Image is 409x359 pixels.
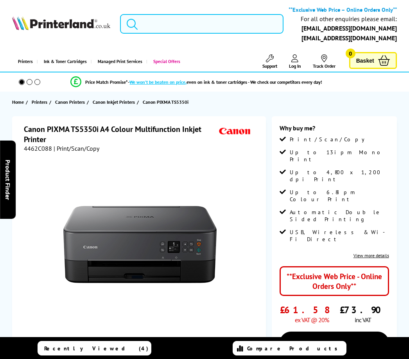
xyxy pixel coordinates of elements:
[290,229,389,243] span: USB, Wireless & Wi-Fi Direct
[355,316,371,324] span: inc VAT
[290,189,389,203] span: Up to 6.8ipm Colour Print
[290,169,389,183] span: Up to 4,800 x 1,200 dpi Print
[262,54,277,69] a: Support
[44,345,149,352] span: Recently Viewed (4)
[55,98,85,106] span: Canon Printers
[295,316,329,324] span: ex VAT @ 20%
[12,52,37,72] a: Printers
[85,79,128,85] span: Price Match Promise*
[93,98,135,106] span: Canon Inkjet Printers
[262,63,277,69] span: Support
[353,253,389,258] a: View more details
[24,124,217,144] h1: Canon PIXMA TS5350i A4 Colour Multifunction Inkjet Printer
[301,15,397,23] div: For all other enquiries please email:
[12,16,110,31] a: Printerland Logo
[301,34,397,42] a: [EMAIL_ADDRESS][DOMAIN_NAME]
[4,75,389,89] li: modal_Promise
[12,98,26,106] a: Home
[349,52,397,69] a: Basket 0
[4,159,12,200] span: Product Finder
[32,98,49,106] a: Printers
[289,54,301,69] a: Log In
[280,124,389,136] div: Why buy me?
[54,144,99,152] span: | Print/Scan/Copy
[24,144,52,152] span: 4462C088
[247,345,342,352] span: Compare Products
[12,16,110,30] img: Printerland Logo
[290,209,389,223] span: Automatic Double Sided Printing
[340,304,386,316] span: £73.90
[301,24,397,32] a: [EMAIL_ADDRESS][DOMAIN_NAME]
[290,149,389,163] span: Up to 13ipm Mono Print
[346,49,355,58] span: 0
[143,98,188,106] span: Canon PIXMA TS5350i
[290,136,370,143] span: Print/Scan/Copy
[55,98,87,106] a: Canon Printers
[146,52,184,72] a: Special Offers
[217,124,253,139] img: Canon
[37,52,91,72] a: Ink & Toner Cartridges
[63,168,217,321] img: Canon PIXMA TS5350i
[44,52,87,72] span: Ink & Toner Cartridges
[38,341,152,355] a: Recently Viewed (4)
[280,266,389,296] div: **Exclusive Web Price - Online Orders Only**
[12,98,24,106] span: Home
[280,332,389,354] a: Add to Basket
[91,52,146,72] a: Managed Print Services
[233,341,347,355] a: Compare Products
[93,98,137,106] a: Canon Inkjet Printers
[128,79,322,85] div: - even on ink & toner cartridges - We check our competitors every day!
[356,55,374,66] span: Basket
[143,98,190,106] a: Canon PIXMA TS5350i
[32,98,47,106] span: Printers
[289,6,397,13] b: **Exclusive Web Price – Online Orders Only**
[280,304,329,316] span: £61.58
[129,79,187,85] span: We won’t be beaten on price,
[313,54,335,69] a: Track Order
[289,63,301,69] span: Log In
